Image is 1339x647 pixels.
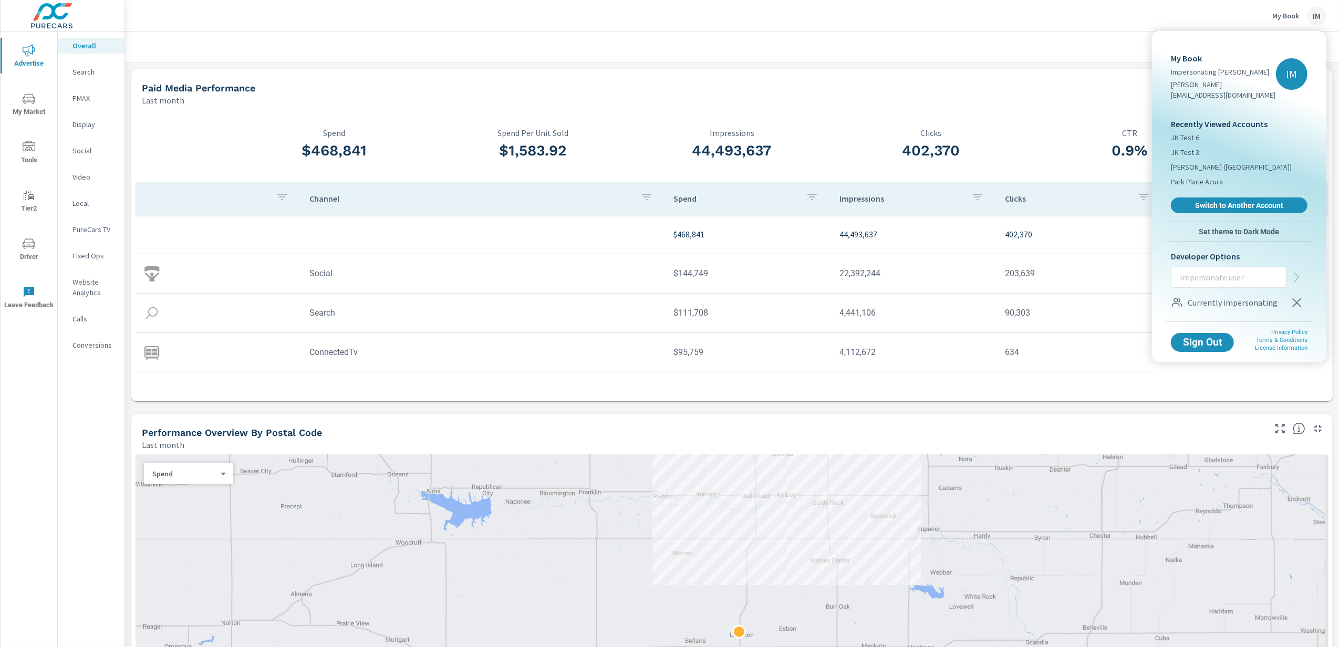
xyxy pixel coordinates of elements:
[1179,338,1226,347] span: Sign Out
[1276,58,1307,90] div: IM
[1171,333,1234,352] button: Sign Out
[1256,337,1307,343] a: Terms & Conditions
[1171,197,1307,213] a: Switch to Another Account
[1171,52,1276,65] p: My Book
[1171,132,1199,143] span: JK Test 6
[1177,201,1302,210] span: Switch to Another Account
[1171,79,1276,100] p: [PERSON_NAME][EMAIL_ADDRESS][DOMAIN_NAME]
[1188,296,1278,309] p: Currently impersonating
[1171,250,1307,263] p: Developer Options
[1171,162,1292,172] span: [PERSON_NAME] ([GEOGRAPHIC_DATA])
[1171,118,1307,130] p: Recently Viewed Accounts
[1271,329,1307,336] a: Privacy Policy
[1171,264,1286,291] input: Impersonate user
[1171,176,1223,187] span: Park Place Acura
[1171,227,1307,236] span: Set theme to Dark Mode
[1171,67,1276,77] p: Impersonating [PERSON_NAME]
[1255,345,1307,351] a: License Information
[1171,147,1199,158] span: JK Test 3
[1167,222,1312,241] button: Set theme to Dark Mode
